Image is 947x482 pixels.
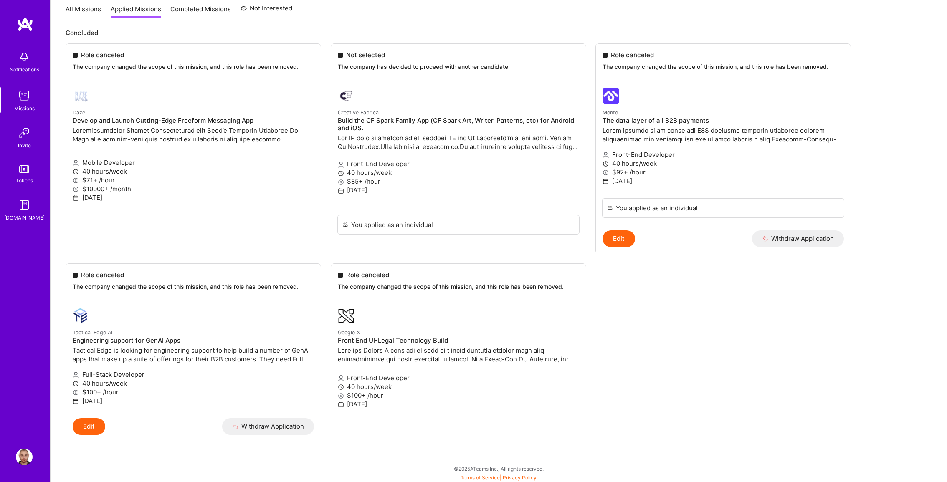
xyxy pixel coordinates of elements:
[170,5,231,18] a: Completed Missions
[16,48,33,65] img: bell
[603,88,619,104] img: Monto company logo
[73,381,79,387] i: icon Clock
[50,458,947,479] div: © 2025 ATeams Inc., All rights reserved.
[16,197,33,213] img: guide book
[603,177,844,185] p: [DATE]
[616,204,698,212] div: You applied as an individual
[603,230,635,247] button: Edit
[16,176,33,185] div: Tokens
[603,159,844,168] p: 40 hours/week
[73,398,79,404] i: icon Calendar
[752,230,844,247] button: Withdraw Application
[603,169,609,176] i: icon MoneyGray
[73,418,105,435] button: Edit
[73,396,314,405] p: [DATE]
[16,449,33,465] img: User Avatar
[603,178,609,184] i: icon Calendar
[503,474,537,481] a: Privacy Policy
[73,329,112,336] small: Tactical Edge AI
[16,87,33,104] img: teamwork
[603,126,844,144] p: Lorem ipsumdo si am conse adi E8S doeiusmo temporin utlaboree dolorem aliquaenimad min veniamquis...
[222,418,314,435] button: Withdraw Application
[18,141,31,150] div: Invite
[73,372,79,378] i: icon Applicant
[603,150,844,159] p: Front-End Developer
[603,117,844,124] h4: The data layer of all B2B payments
[73,308,89,324] img: Tactical Edge AI company logo
[14,104,35,113] div: Missions
[4,213,45,222] div: [DOMAIN_NAME]
[603,63,844,71] p: The company changed the scope of this mission, and this role has been removed.
[73,337,314,344] h4: Engineering support for GenAI Apps
[603,168,844,177] p: $92+ /hour
[73,346,314,363] p: Tactical Edge is looking for engineering support to help build a number of GenAI apps that make u...
[66,28,932,37] p: Concluded
[19,165,29,173] img: tokens
[66,5,101,18] a: All Missions
[10,65,39,74] div: Notifications
[111,5,161,18] a: Applied Missions
[603,109,618,116] small: Monto
[73,370,314,379] p: Full-Stack Developer
[17,17,33,32] img: logo
[81,270,124,279] span: Role canceled
[16,124,33,141] img: Invite
[73,283,314,291] p: The company changed the scope of this mission, and this role has been removed.
[241,3,293,18] a: Not Interested
[73,388,314,396] p: $100+ /hour
[611,50,654,59] span: Role canceled
[461,474,500,481] a: Terms of Service
[603,161,609,167] i: icon Clock
[603,152,609,158] i: icon Applicant
[461,474,537,481] span: |
[73,389,79,396] i: icon MoneyGray
[73,379,314,388] p: 40 hours/week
